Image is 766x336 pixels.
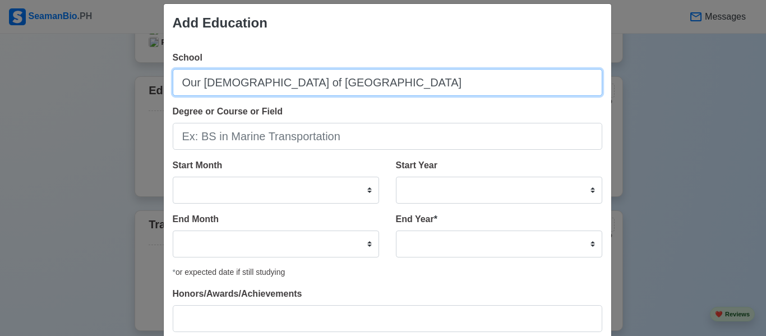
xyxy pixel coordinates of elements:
[173,289,302,298] span: Honors/Awards/Achievements
[173,53,202,62] span: School
[173,213,219,226] label: End Month
[396,213,437,226] label: End Year
[173,266,602,278] div: or expected date if still studying
[173,69,602,96] input: Ex: PMI Colleges Bohol
[173,159,223,172] label: Start Month
[173,107,283,116] span: Degree or Course or Field
[396,159,437,172] label: Start Year
[173,123,602,150] input: Ex: BS in Marine Transportation
[173,13,267,33] div: Add Education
